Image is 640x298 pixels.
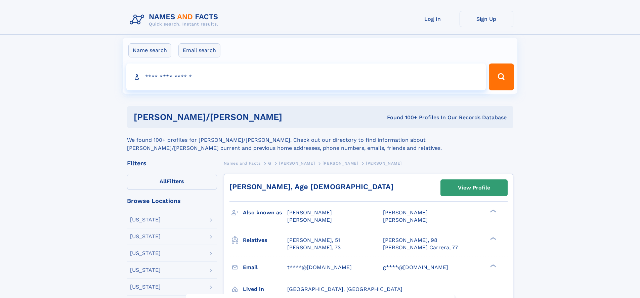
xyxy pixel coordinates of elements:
div: ❯ [488,236,497,241]
span: [PERSON_NAME] [279,161,315,166]
div: Browse Locations [127,198,217,204]
div: [US_STATE] [130,267,161,273]
span: [PERSON_NAME] [383,217,428,223]
a: Sign Up [460,11,513,27]
a: [PERSON_NAME], 98 [383,237,437,244]
div: Found 100+ Profiles In Our Records Database [335,114,507,121]
span: All [160,178,167,184]
div: We found 100+ profiles for [PERSON_NAME]/[PERSON_NAME]. Check out our directory to find informati... [127,128,513,152]
button: Search Button [489,63,514,90]
label: Name search [128,43,171,57]
h1: [PERSON_NAME]/[PERSON_NAME] [134,113,335,121]
div: [US_STATE] [130,217,161,222]
div: [US_STATE] [130,251,161,256]
a: [PERSON_NAME], 51 [287,237,340,244]
img: Logo Names and Facts [127,11,224,29]
h3: Also known as [243,207,287,218]
h3: Relatives [243,235,287,246]
a: [PERSON_NAME], Age [DEMOGRAPHIC_DATA] [229,182,393,191]
label: Email search [178,43,220,57]
h3: Email [243,262,287,273]
a: Log In [406,11,460,27]
div: Filters [127,160,217,166]
a: [PERSON_NAME] [279,159,315,167]
span: G [268,161,271,166]
span: [PERSON_NAME] [383,209,428,216]
a: G [268,159,271,167]
a: View Profile [441,180,507,196]
span: [PERSON_NAME] [323,161,358,166]
div: ❯ [488,209,497,213]
h3: Lived in [243,284,287,295]
span: [PERSON_NAME] [287,209,332,216]
span: [PERSON_NAME] [366,161,402,166]
span: [GEOGRAPHIC_DATA], [GEOGRAPHIC_DATA] [287,286,402,292]
a: [PERSON_NAME] [323,159,358,167]
label: Filters [127,174,217,190]
a: Names and Facts [224,159,261,167]
div: View Profile [458,180,490,196]
div: [US_STATE] [130,234,161,239]
div: ❯ [488,263,497,268]
div: [US_STATE] [130,284,161,290]
span: [PERSON_NAME] [287,217,332,223]
a: [PERSON_NAME] Carrera, 77 [383,244,458,251]
input: search input [126,63,486,90]
a: [PERSON_NAME], 73 [287,244,341,251]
